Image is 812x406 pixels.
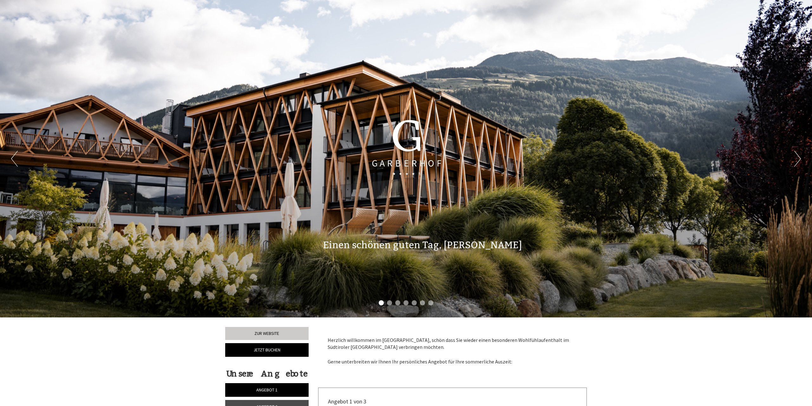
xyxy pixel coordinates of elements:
[11,151,18,167] button: Previous
[256,387,278,393] span: Angebot 1
[328,398,366,405] span: Angebot 1 von 3
[328,336,578,365] p: Herzlich willkommen im [GEOGRAPHIC_DATA], schön dass Sie wieder einen besonderen Wohlfühlaufentha...
[225,368,309,380] div: Unsere Angebote
[794,151,801,167] button: Next
[225,327,309,340] a: Zur Website
[225,343,309,357] a: Jetzt buchen
[323,240,522,250] h1: Einen schönen guten Tag, [PERSON_NAME]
